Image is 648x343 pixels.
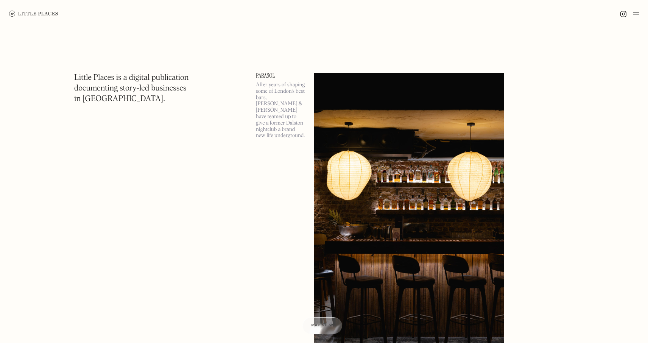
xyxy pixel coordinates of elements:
a: Parasol [256,73,305,79]
h1: Little Places is a digital publication documenting story-led businesses in [GEOGRAPHIC_DATA]. [74,73,189,104]
span: Map view [312,323,333,327]
p: After years of shaping some of London’s best bars, [PERSON_NAME] & [PERSON_NAME] have teamed up t... [256,82,305,139]
a: Map view [302,317,343,334]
